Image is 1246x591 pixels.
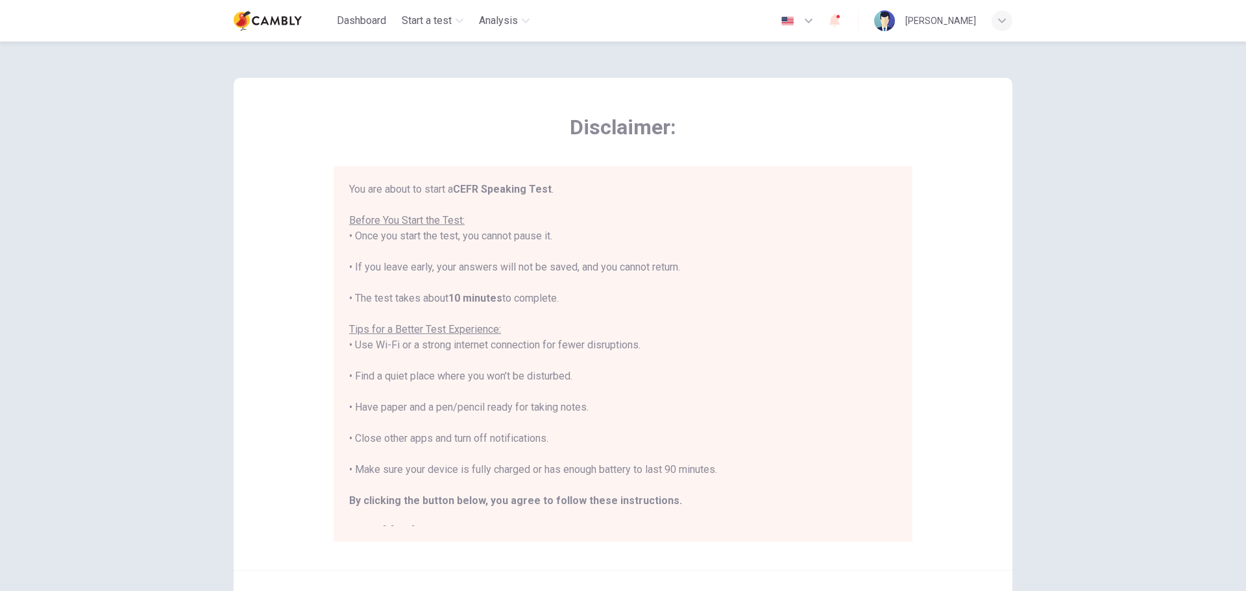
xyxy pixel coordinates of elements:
img: Cambly logo [234,8,302,34]
img: Profile picture [874,10,895,31]
span: Disclaimer: [334,114,912,140]
div: [PERSON_NAME] [905,13,976,29]
h2: Good luck! [349,524,897,540]
b: 10 minutes [448,292,502,304]
span: Start a test [402,13,452,29]
button: Start a test [397,9,469,32]
u: Before You Start the Test: [349,214,465,226]
b: By clicking the button below, you agree to follow these instructions. [349,494,682,507]
b: CEFR Speaking Test [453,183,552,195]
span: Analysis [479,13,518,29]
div: You are about to start a . • Once you start the test, you cannot pause it. • If you leave early, ... [349,182,897,540]
button: Analysis [474,9,535,32]
u: Tips for a Better Test Experience: [349,323,501,335]
span: Dashboard [337,13,386,29]
img: en [779,16,796,26]
button: Dashboard [332,9,391,32]
a: Cambly logo [234,8,332,34]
